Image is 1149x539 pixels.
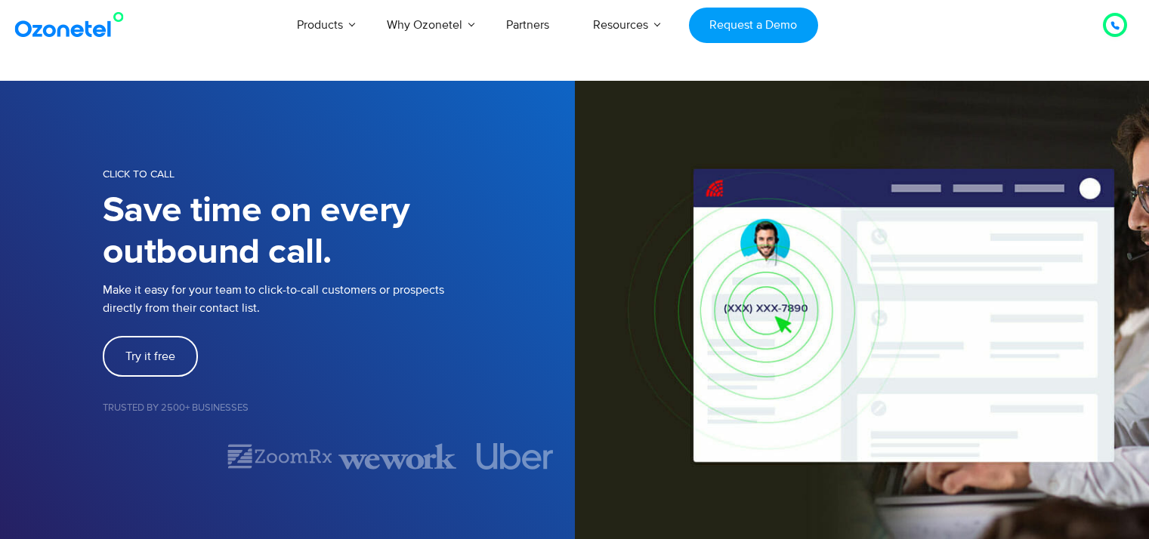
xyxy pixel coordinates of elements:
[225,443,333,470] img: zoomrx
[103,403,575,413] h5: Trusted by 2500+ Businesses
[103,443,575,470] div: Image Carousel
[103,336,198,377] a: Try it free
[456,443,574,470] div: 4 of 7
[221,443,338,470] div: 2 of 7
[477,443,554,470] img: uber
[338,443,456,470] div: 3 of 7
[103,447,221,465] div: 1 of 7
[103,168,175,180] span: CLICK TO CALL
[338,443,456,470] img: wework
[103,281,575,317] p: Make it easy for your team to click-to-call customers or prospects directly from their contact list.
[125,350,175,362] span: Try it free
[689,8,818,43] a: Request a Demo
[103,190,575,273] h1: Save time on every outbound call.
